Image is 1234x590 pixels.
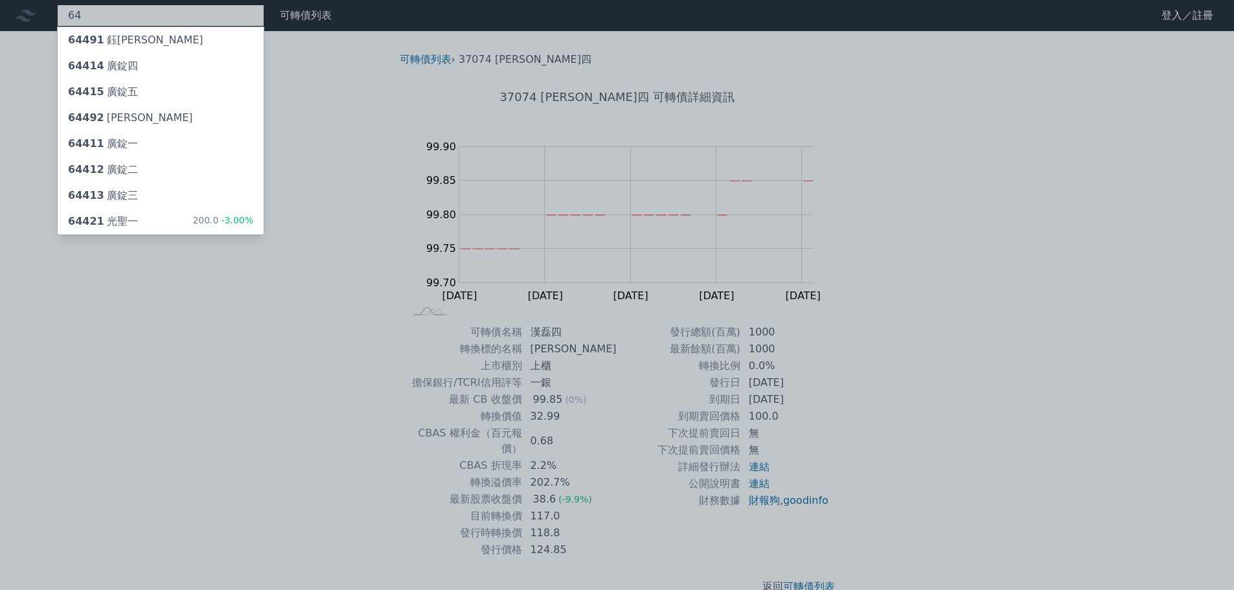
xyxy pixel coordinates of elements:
span: 64411 [68,137,104,150]
a: 64491鈺[PERSON_NAME] [58,27,264,53]
a: 64411廣錠一 [58,131,264,157]
div: 200.0 [192,214,253,229]
a: 64492[PERSON_NAME] [58,105,264,131]
div: 廣錠五 [68,84,138,100]
span: 64491 [68,34,104,46]
div: [PERSON_NAME] [68,110,193,126]
div: 廣錠四 [68,58,138,74]
div: 廣錠三 [68,188,138,203]
span: 64412 [68,163,104,176]
span: 64415 [68,85,104,98]
div: 光聖一 [68,214,138,229]
div: 廣錠一 [68,136,138,152]
span: 64421 [68,215,104,227]
span: -3.00% [218,215,253,225]
a: 64415廣錠五 [58,79,264,105]
div: 鈺[PERSON_NAME] [68,32,203,48]
div: 廣錠二 [68,162,138,177]
a: 64413廣錠三 [58,183,264,209]
a: 64421光聖一 200.0-3.00% [58,209,264,234]
a: 64414廣錠四 [58,53,264,79]
a: 64412廣錠二 [58,157,264,183]
span: 64492 [68,111,104,124]
span: 64414 [68,60,104,72]
span: 64413 [68,189,104,201]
